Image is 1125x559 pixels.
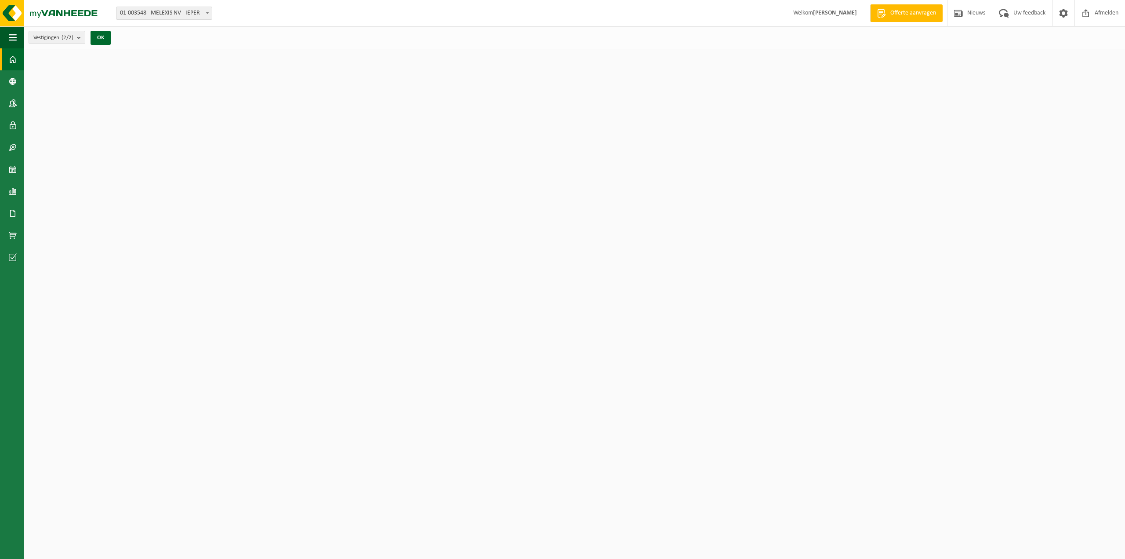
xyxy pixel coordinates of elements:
[91,31,111,45] button: OK
[116,7,212,20] span: 01-003548 - MELEXIS NV - IEPER
[870,4,943,22] a: Offerte aanvragen
[33,31,73,44] span: Vestigingen
[888,9,938,18] span: Offerte aanvragen
[62,35,73,40] count: (2/2)
[116,7,212,19] span: 01-003548 - MELEXIS NV - IEPER
[29,31,85,44] button: Vestigingen(2/2)
[813,10,857,16] strong: [PERSON_NAME]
